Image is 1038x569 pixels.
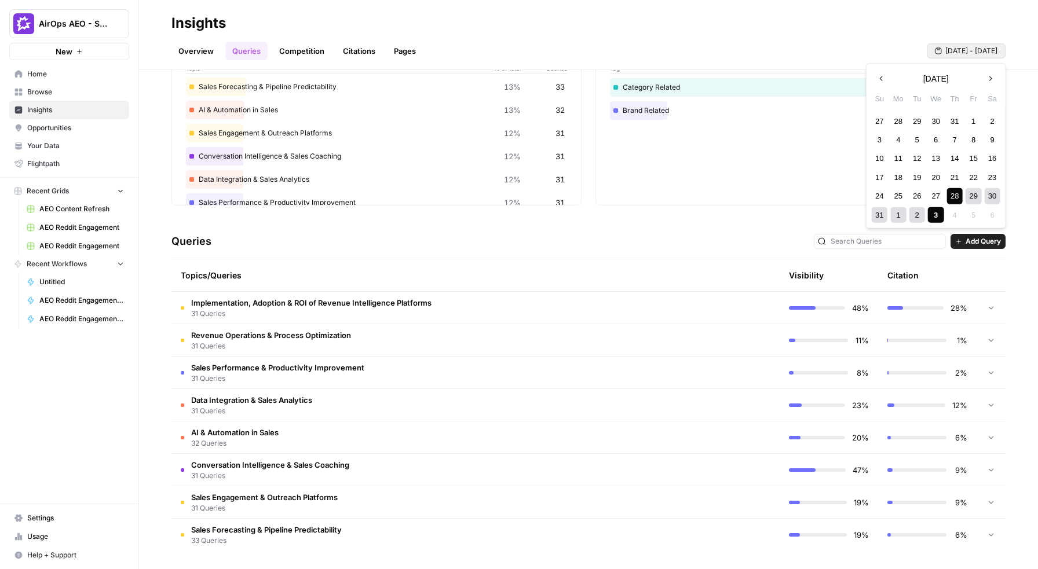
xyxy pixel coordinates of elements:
span: Sales Forecasting & Pipeline Predictability [191,524,342,535]
div: Choose Wednesday, August 20th, 2025 [928,170,944,185]
div: Choose Saturday, August 2nd, 2025 [985,113,1000,129]
div: Choose Sunday, August 17th, 2025 [872,170,887,185]
span: [DATE] - [DATE] [945,46,997,56]
span: Recent Workflows [27,259,87,269]
button: Workspace: AirOps AEO - Single Brand (Gong) [9,9,129,38]
div: month 2025-08 [870,112,1002,225]
span: 19% [854,529,869,541]
span: 12% [504,197,521,208]
a: Overview [171,42,221,60]
div: Sales Performance & Productivity Improvement [186,193,567,212]
div: Choose Saturday, August 16th, 2025 [985,150,1000,166]
span: 31 Queries [191,471,349,481]
div: Choose Sunday, August 24th, 2025 [872,188,887,204]
span: 31 Queries [191,309,432,319]
div: Choose Tuesday, August 19th, 2025 [909,170,925,185]
div: Insights [171,14,226,32]
button: New [9,43,129,60]
a: Usage [9,527,129,546]
div: Sa [985,90,1000,106]
a: Your Data [9,137,129,155]
span: 31 Queries [191,406,312,416]
div: Not available Thursday, September 4th, 2025 [947,207,963,223]
a: Untitled [21,273,129,291]
span: 9% [953,497,967,508]
span: 11% [855,335,869,346]
span: 23% [852,399,869,411]
div: Choose Monday, July 28th, 2025 [890,113,906,129]
span: Home [27,69,124,79]
div: Visibility [789,270,824,281]
h3: Queries [171,233,211,249]
div: Choose Sunday, July 27th, 2025 [872,113,887,129]
span: AirOps AEO - Single Brand (Gong) [39,18,109,30]
button: Recent Grids [9,182,129,200]
span: Sales Engagement & Outreach Platforms [191,491,338,503]
span: 28% [951,302,967,314]
div: Choose Friday, August 15th, 2025 [966,150,981,166]
span: 31 [555,127,565,139]
span: 19% [854,497,869,508]
span: 9% [953,464,967,476]
span: 12% [504,150,521,162]
span: Usage [27,531,124,542]
div: Choose Friday, August 29th, 2025 [966,188,981,204]
span: 12% [504,174,521,185]
a: Queries [225,42,268,60]
span: Add Query [966,236,1001,247]
span: Insights [27,105,124,115]
div: Choose Monday, August 4th, 2025 [890,132,906,148]
button: Add Query [951,234,1006,249]
div: Choose Tuesday, September 2nd, 2025 [909,207,925,223]
span: 31 Queries [191,373,364,384]
div: Choose Wednesday, August 13th, 2025 [928,150,944,166]
div: Not available Friday, September 5th, 2025 [966,207,981,223]
div: Topics/Queries [181,259,672,291]
div: Data Integration & Sales Analytics [186,170,567,189]
div: Choose Tuesday, August 5th, 2025 [909,132,925,148]
span: AEO Content Refresh [39,204,124,214]
button: Help + Support [9,546,129,564]
div: Choose Saturday, August 23rd, 2025 [985,170,1000,185]
a: Opportunities [9,119,129,137]
input: Search Queries [831,236,942,247]
div: Choose Wednesday, September 3rd, 2025 [928,207,944,223]
span: 32 [555,104,565,116]
span: 6% [953,529,967,541]
button: [DATE] - [DATE] [927,43,1006,58]
div: Choose Friday, August 1st, 2025 [966,113,981,129]
span: Untitled [39,277,124,287]
span: Recent Grids [27,186,69,196]
div: Citation [887,259,919,291]
span: [DATE] [923,73,949,85]
a: Insights [9,101,129,119]
span: 31 [555,174,565,185]
div: AI & Automation in Sales [186,101,567,119]
div: Choose Thursday, August 28th, 2025 [947,188,963,204]
span: Browse [27,87,124,97]
span: Flightpath [27,159,124,169]
a: Pages [387,42,423,60]
span: 13% [504,104,521,116]
span: Data Integration & Sales Analytics [191,394,312,406]
div: Choose Thursday, August 21st, 2025 [947,170,963,185]
span: AEO Reddit Engagement [39,222,124,233]
div: Th [947,90,963,106]
div: Choose Wednesday, August 27th, 2025 [928,188,944,204]
div: Choose Monday, August 25th, 2025 [890,188,906,204]
div: Tu [909,90,925,106]
span: 33 [555,81,565,93]
span: 31 Queries [191,341,351,351]
span: 12% [952,399,967,411]
span: AEO Reddit Engagement [39,241,124,251]
div: Mo [890,90,906,106]
span: Sales Performance & Productivity Improvement [191,362,364,373]
span: AI & Automation in Sales [191,427,279,438]
div: Choose Tuesday, July 29th, 2025 [909,113,925,129]
div: Brand Related [610,101,991,120]
div: Choose Monday, September 1st, 2025 [890,207,906,223]
div: Su [872,90,887,106]
span: 48% [852,302,869,314]
span: 12% [504,127,521,139]
a: AEO Reddit Engagement [21,218,129,237]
